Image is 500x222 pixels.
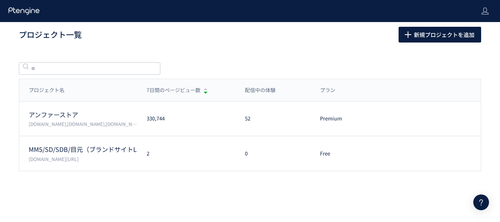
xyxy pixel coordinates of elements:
p: scalp-d.angfa-store.jp/ [29,155,137,162]
div: 0 [235,150,311,157]
button: 新規プロジェクトを追加 [399,27,481,43]
div: 330,744 [137,115,235,122]
h1: プロジェクト一覧 [19,29,381,41]
span: 新規プロジェクトを追加 [414,27,474,43]
span: 配信中の体験 [245,87,276,94]
span: 7日間のページビュー数 [147,87,200,94]
div: 52 [235,115,311,122]
p: permuta.jp,femtur.jp,angfa-store.jp,shopping.geocities.jp [29,120,137,127]
span: プロジェクト名 [29,87,64,94]
p: アンファーストア [29,110,137,119]
div: Free [311,150,363,157]
p: MM5/SD/SDB/目元（ブランドサイトLP/広告LP） [29,145,137,154]
div: 2 [137,150,235,157]
div: Premium [311,115,363,122]
span: プラン [320,87,335,94]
